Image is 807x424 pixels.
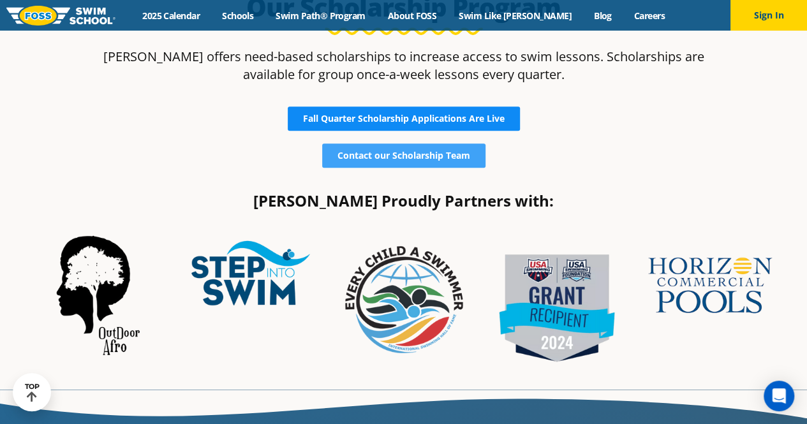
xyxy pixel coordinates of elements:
[322,143,485,168] a: Contact our Scholarship Team
[623,10,676,22] a: Careers
[103,48,705,84] p: [PERSON_NAME] offers need-based scholarships to increase access to swim lessons. Scholarships are...
[337,151,470,160] span: Contact our Scholarship Team
[131,10,211,22] a: 2025 Calendar
[303,114,505,123] span: Fall Quarter Scholarship Applications Are Live
[6,6,115,26] img: FOSS Swim School Logo
[211,10,265,22] a: Schools
[25,383,40,402] div: TOP
[27,193,780,208] h4: [PERSON_NAME] Proudly Partners with:
[376,10,448,22] a: About FOSS
[288,106,520,131] a: Fall Quarter Scholarship Applications Are Live
[764,381,794,411] div: Open Intercom Messenger
[582,10,623,22] a: Blog
[448,10,583,22] a: Swim Like [PERSON_NAME]
[265,10,376,22] a: Swim Path® Program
